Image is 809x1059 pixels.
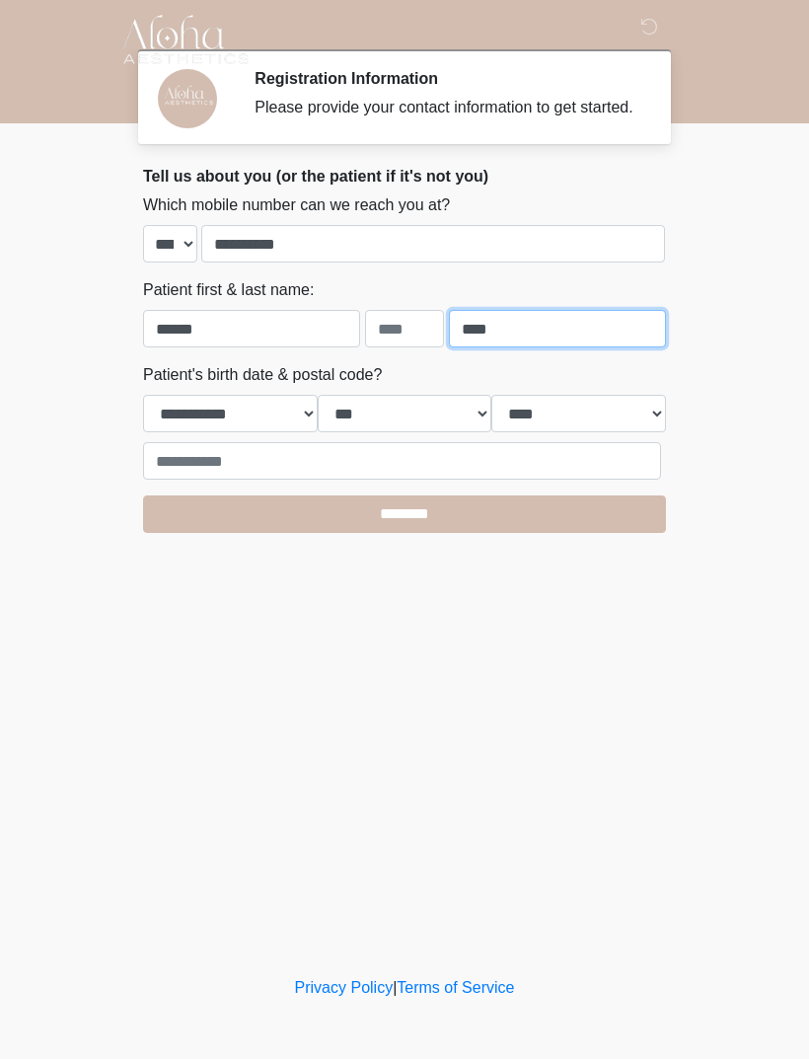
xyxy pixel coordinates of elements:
[143,278,314,302] label: Patient first & last name:
[295,979,394,996] a: Privacy Policy
[393,979,397,996] a: |
[123,15,249,64] img: Aloha Aesthetics Logo
[158,69,217,128] img: Agent Avatar
[397,979,514,996] a: Terms of Service
[143,363,382,387] label: Patient's birth date & postal code?
[255,96,636,119] div: Please provide your contact information to get started.
[143,167,666,186] h2: Tell us about you (or the patient if it's not you)
[143,193,450,217] label: Which mobile number can we reach you at?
